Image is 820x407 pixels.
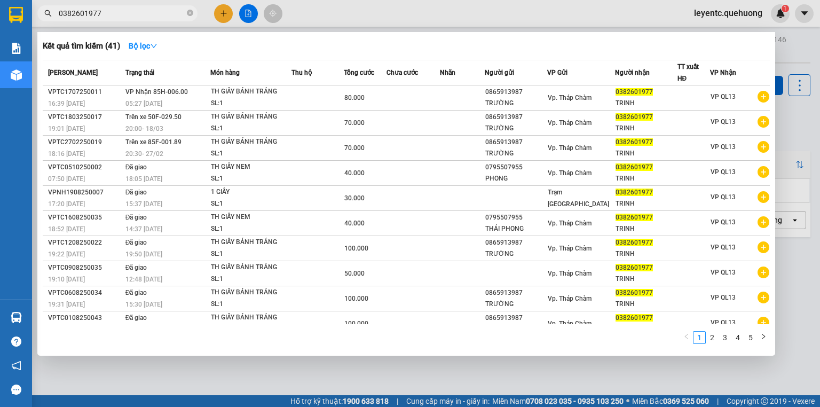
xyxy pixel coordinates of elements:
div: TRINH [616,324,677,335]
span: 0382601977 [616,88,653,96]
div: VPTC1707250011 [48,87,122,98]
div: TH GIẤY BÁNH TRÁNG [211,86,291,98]
span: right [760,333,767,340]
span: Đã giao [125,189,147,196]
span: Vp. Tháp Chàm [548,144,592,152]
span: Trên xe 85F-001.89 [125,138,182,146]
span: Chưa cước [387,69,418,76]
span: 0382601977 [616,163,653,171]
img: warehouse-icon [11,69,22,81]
span: 15:30 [DATE] [125,301,162,308]
div: SL: 1 [211,173,291,185]
div: VPNH1908250007 [48,187,122,198]
li: Next Page [757,331,770,344]
span: close-circle [187,9,193,19]
span: down [150,42,157,50]
span: Vp. Tháp Chàm [548,270,592,277]
div: THÁI PHONG [485,223,547,234]
span: 70.000 [344,144,365,152]
span: 100.000 [344,320,368,327]
span: 80.000 [344,94,365,101]
div: TRINH [616,123,677,134]
span: Vp. Tháp Chàm [548,320,592,327]
span: 17:20 [DATE] [48,200,85,208]
span: VP QL13 [711,244,736,251]
span: VP Nhận 85H-006.00 [125,88,188,96]
span: 40.000 [344,169,365,177]
div: PHONG [485,173,547,184]
span: VP QL13 [711,294,736,301]
input: Tìm tên, số ĐT hoặc mã đơn [59,7,185,19]
div: VPTC0908250035 [48,262,122,273]
span: plus-circle [758,91,769,103]
li: Previous Page [680,331,693,344]
span: Đã giao [125,264,147,271]
span: 0382601977 [616,314,653,322]
span: TT xuất HĐ [677,63,699,82]
span: plus-circle [758,267,769,278]
span: Thu hộ [291,69,312,76]
span: Vp. Tháp Chàm [548,169,592,177]
div: SL: 1 [211,223,291,235]
div: TH GIẤY BÁNH TRÁNG [211,312,291,324]
button: left [680,331,693,344]
span: plus-circle [758,191,769,203]
span: Đã giao [125,239,147,246]
div: TRINH [616,223,677,234]
span: VP Nhận [710,69,736,76]
div: TH GIẤY BÁNH TRÁNG [211,262,291,273]
div: TRINH [616,148,677,159]
span: Nhãn [440,69,455,76]
div: VPTC0510250002 [48,162,122,173]
div: TH GIẤY BÁNH TRÁNG [211,136,291,148]
span: Trạm [GEOGRAPHIC_DATA] [548,189,609,208]
span: Vp. Tháp Chàm [548,94,592,101]
span: Tổng cước [344,69,374,76]
span: 19:31 [DATE] [48,301,85,308]
span: 07:50 [DATE] [48,175,85,183]
div: SL: 1 [211,273,291,285]
div: TRINH [616,299,677,310]
div: TRINH [616,173,677,184]
span: 19:10 [DATE] [48,276,85,283]
div: VPTC1608250035 [48,212,122,223]
div: TRINH [616,248,677,260]
div: TRƯỜNG [485,123,547,134]
span: 19:50 [DATE] [125,251,162,258]
span: 0382601977 [616,189,653,196]
span: message [11,385,21,395]
div: TH GIẤY BÁNH TRÁNG [211,111,291,123]
span: 19:01 [DATE] [48,125,85,132]
div: TRINH [616,98,677,109]
span: Vp. Tháp Chàm [548,119,592,127]
span: VP QL13 [711,93,736,100]
span: Vp. Tháp Chàm [548,245,592,252]
div: TRƯỜNG [485,248,547,260]
span: 40.000 [344,220,365,227]
div: 1 GIẤY [211,186,291,198]
span: notification [11,361,21,371]
span: 70.000 [344,119,365,127]
div: TRINH [616,198,677,209]
span: plus-circle [758,241,769,253]
div: SL: 1 [211,248,291,260]
span: question-circle [11,336,21,347]
span: VP QL13 [711,319,736,326]
span: 18:16 [DATE] [48,150,85,158]
span: left [683,333,690,340]
span: Trên xe 50F-029.50 [125,113,182,121]
span: Người gửi [485,69,514,76]
span: Đã giao [125,163,147,171]
span: plus-circle [758,166,769,178]
span: VP QL13 [711,168,736,176]
li: 5 [744,331,757,344]
div: SL: 1 [211,299,291,310]
span: Đã giao [125,289,147,296]
div: VPTC1208250022 [48,237,122,248]
span: 0382601977 [616,289,653,296]
a: 2 [706,332,718,343]
span: [PERSON_NAME] [48,69,98,76]
div: 0865913987 [485,137,547,148]
div: VPTC0608250034 [48,287,122,299]
a: 3 [719,332,731,343]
